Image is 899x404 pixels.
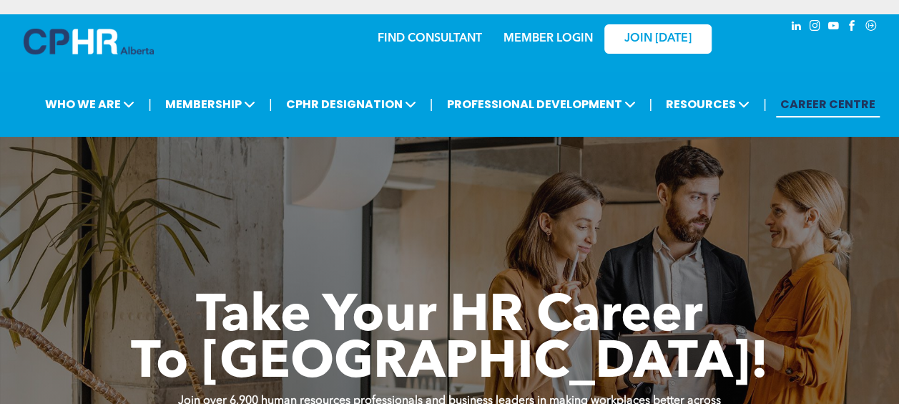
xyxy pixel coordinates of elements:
a: Social network [863,18,879,37]
li: | [649,90,652,119]
li: | [269,90,272,119]
span: To [GEOGRAPHIC_DATA]! [131,338,769,390]
span: RESOURCES [662,91,754,117]
span: CPHR DESIGNATION [282,91,421,117]
li: | [430,90,433,119]
span: Take Your HR Career [196,292,703,343]
a: MEMBER LOGIN [503,33,593,44]
img: A blue and white logo for cp alberta [24,29,154,54]
a: facebook [845,18,860,37]
a: CAREER CENTRE [776,91,880,117]
a: linkedin [789,18,805,37]
li: | [763,90,767,119]
a: instagram [807,18,823,37]
li: | [148,90,152,119]
a: youtube [826,18,842,37]
span: JOIN [DATE] [624,32,692,46]
a: FIND CONSULTANT [378,33,482,44]
span: PROFESSIONAL DEVELOPMENT [442,91,639,117]
a: JOIN [DATE] [604,24,712,54]
span: WHO WE ARE [41,91,139,117]
span: MEMBERSHIP [161,91,260,117]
